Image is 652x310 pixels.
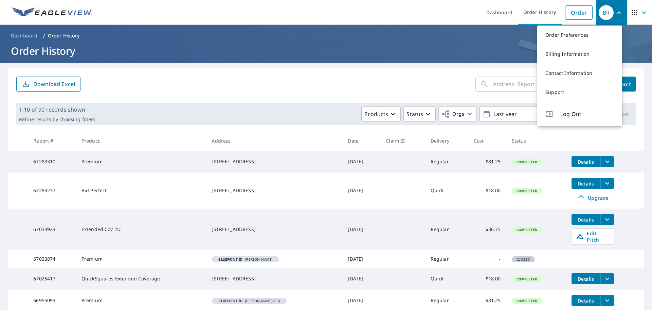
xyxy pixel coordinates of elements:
button: Orgs [438,107,477,121]
td: [DATE] [342,250,380,268]
a: Dashboard [8,30,40,41]
span: Completed [512,298,541,303]
a: Upgrade [572,192,614,203]
span: Details [576,276,596,282]
a: Order Preferences [537,26,622,45]
span: Dashboard [11,32,38,39]
td: [DATE] [342,151,380,173]
button: Log Out [537,102,622,126]
button: detailsBtn-67033923 [572,214,600,225]
a: Support [537,83,622,102]
td: 67283237 [28,173,76,209]
a: Contact Information [537,64,622,83]
button: detailsBtn-67283310 [572,156,600,167]
button: filesDropdownBtn-67283237 [600,178,614,189]
td: [DATE] [342,209,380,250]
a: Billing Information [537,45,622,64]
em: Blueprint ID [218,299,242,303]
button: filesDropdownBtn-67283310 [600,156,614,167]
td: Regular [425,250,468,268]
p: Download Excel [33,80,75,88]
td: 67283310 [28,151,76,173]
p: Refine results by choosing filters [19,116,95,123]
th: Claim ID [380,131,425,151]
span: [PERSON_NAME] [214,258,276,261]
th: Product [76,131,206,151]
span: Details [576,216,596,223]
button: Products [361,107,401,121]
td: 67033874 [28,250,76,268]
p: 1-10 of 90 records shown [19,105,95,114]
td: $36.75 [468,209,506,250]
button: filesDropdownBtn-66955093 [600,295,614,306]
span: Details [576,180,596,187]
div: [STREET_ADDRESS] [212,226,337,233]
span: Orgs [441,110,464,118]
td: Regular [425,209,468,250]
td: Quick [425,173,468,209]
span: Completed [512,277,541,281]
div: BR [599,5,614,20]
td: $81.25 [468,151,506,173]
td: 67025417 [28,268,76,290]
span: Upgrade [576,194,610,202]
p: Status [406,110,423,118]
button: Search [611,77,636,92]
td: Premium [76,250,206,268]
div: [STREET_ADDRESS] [212,275,337,282]
span: Completed [512,227,541,232]
th: Status [506,131,566,151]
span: Completed [512,160,541,164]
img: EV Logo [12,7,92,18]
li: / [43,32,45,40]
em: Blueprint ID [218,258,242,261]
span: Log Out [560,110,614,118]
button: filesDropdownBtn-67033923 [600,214,614,225]
td: 67033923 [28,209,76,250]
td: [DATE] [342,268,380,290]
button: Last year [479,107,581,121]
span: Search [617,81,630,87]
th: Report # [28,131,76,151]
span: Details [576,297,596,304]
p: Last year [491,108,570,120]
button: Download Excel [16,77,80,92]
td: QuickSquares Extended Coverage [76,268,206,290]
div: [STREET_ADDRESS] [212,187,337,194]
td: $18.00 [468,173,506,209]
span: Details [576,159,596,165]
div: [STREET_ADDRESS] [212,158,337,165]
span: Completed [512,189,541,193]
nav: breadcrumb [8,30,644,41]
button: detailsBtn-67025417 [572,273,600,284]
button: detailsBtn-66955093 [572,295,600,306]
span: Edit Pitch [576,230,610,243]
td: Quick [425,268,468,290]
td: Extended Cov 2D [76,209,206,250]
h1: Order History [8,44,644,58]
button: detailsBtn-67283237 [572,178,600,189]
button: Status [403,107,436,121]
span: Closed [512,257,534,262]
button: filesDropdownBtn-67025417 [600,273,614,284]
td: Premium [76,151,206,173]
th: Address [206,131,342,151]
td: Regular [425,151,468,173]
td: Bid Perfect [76,173,206,209]
th: Date [342,131,380,151]
a: Edit Pitch [572,228,614,245]
a: Order [565,5,593,20]
span: [PERSON_NAME] (SB) [214,299,284,303]
input: Address, Report #, Claim ID, etc. [493,75,606,94]
th: Cost [468,131,506,151]
td: - [468,250,506,268]
td: [DATE] [342,173,380,209]
th: Delivery [425,131,468,151]
td: $18.00 [468,268,506,290]
p: Products [364,110,388,118]
p: Order History [48,32,80,39]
